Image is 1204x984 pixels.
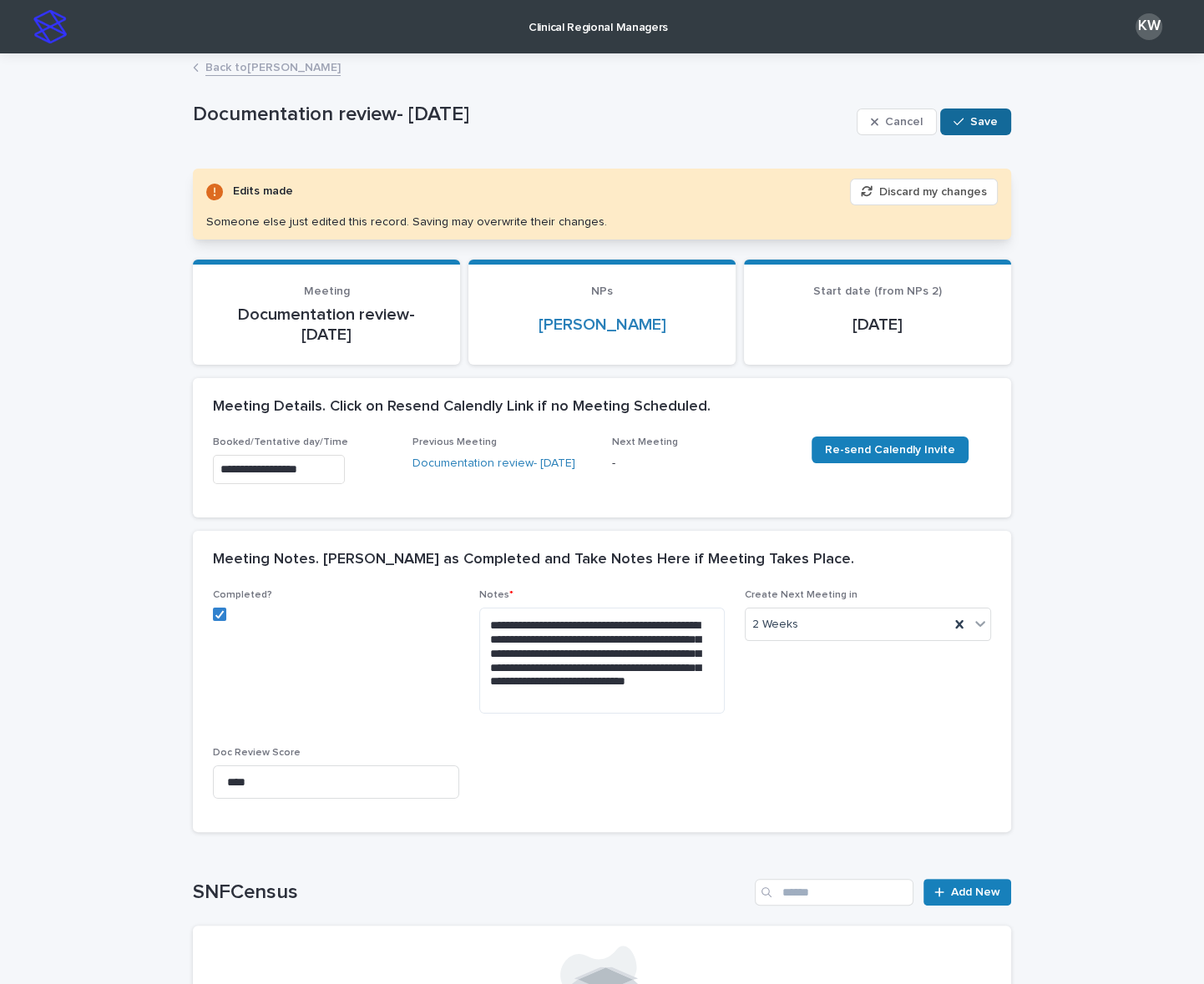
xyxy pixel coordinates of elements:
span: Previous Meeting [412,437,497,447]
p: Documentation review- [DATE] [213,305,440,345]
p: - [612,455,792,472]
span: NPs [591,285,613,297]
a: Back to[PERSON_NAME] [205,57,341,76]
a: Add New [923,879,1011,906]
span: Doc Review Score [213,748,301,758]
h2: Meeting Notes. [PERSON_NAME] as Completed and Take Notes Here if Meeting Takes Place. [213,551,854,569]
span: Add New [951,886,1000,898]
span: Completed? [213,590,272,600]
a: [PERSON_NAME] [539,315,666,335]
div: Edits made [233,181,293,202]
input: Search [755,879,913,906]
span: Save [970,116,998,128]
h2: Meeting Details. Click on Resend Calendly Link if no Meeting Scheduled. [213,398,711,416]
span: Meeting [304,285,350,297]
a: Re-send Calendly Invite [812,436,969,463]
button: Cancel [857,108,937,135]
div: Someone else just edited this record. Saving may overwrite their changes. [206,215,607,230]
button: Save [940,108,1011,135]
span: Notes [479,590,513,600]
img: stacker-logo-s-only.png [33,10,67,43]
div: KW [1136,13,1162,40]
button: Discard my changes [850,179,998,205]
h1: SNFCensus [193,881,748,905]
span: Booked/Tentative day/Time [213,437,348,447]
p: [DATE] [764,315,991,335]
span: Cancel [885,116,923,128]
p: Documentation review- [DATE] [193,103,850,127]
span: Re-send Calendly Invite [825,444,955,456]
span: Create Next Meeting in [745,590,857,600]
span: 2 Weeks [752,616,798,633]
span: Start date (from NPs 2) [813,285,942,297]
span: Next Meeting [612,437,678,447]
a: Documentation review- [DATE] [412,455,575,472]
